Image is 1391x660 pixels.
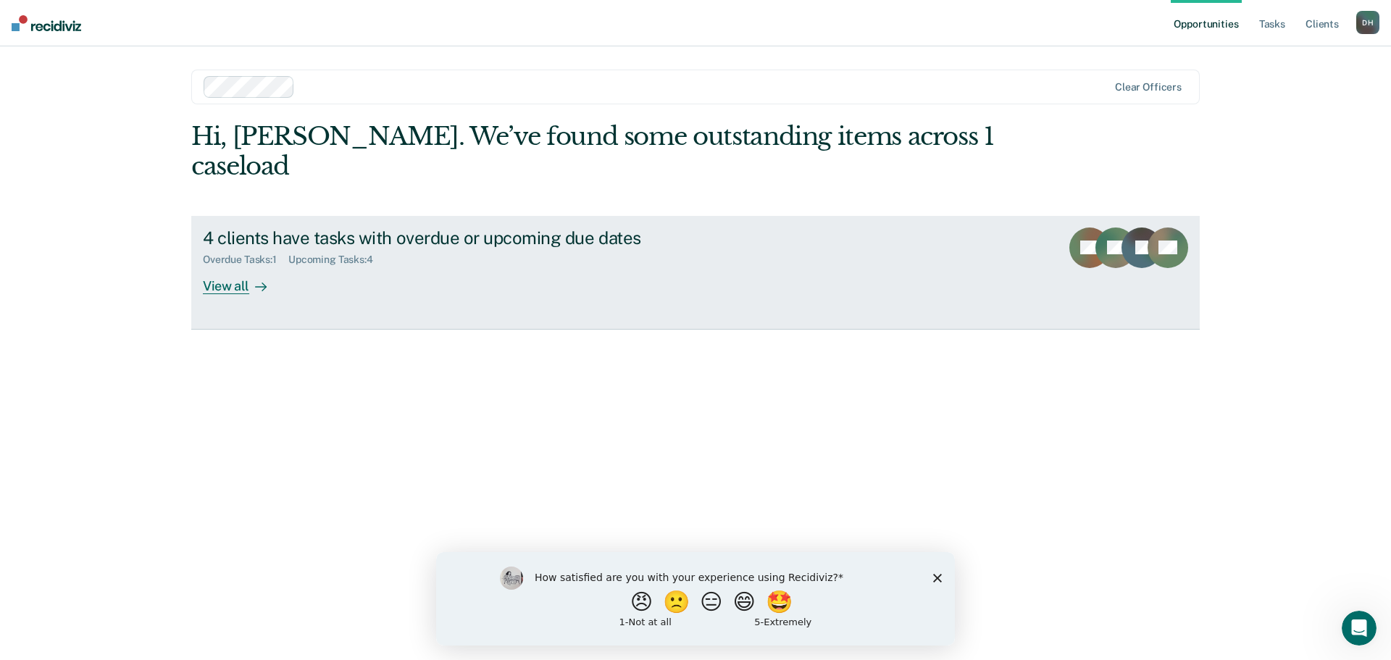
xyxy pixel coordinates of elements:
[436,552,955,646] iframe: Survey by Kim from Recidiviz
[203,254,288,266] div: Overdue Tasks : 1
[191,216,1200,330] a: 4 clients have tasks with overdue or upcoming due datesOverdue Tasks:1Upcoming Tasks:4View all
[191,122,998,181] div: Hi, [PERSON_NAME]. We’ve found some outstanding items across 1 caseload
[288,254,385,266] div: Upcoming Tasks : 4
[1115,81,1182,93] div: Clear officers
[1356,11,1379,34] button: DH
[203,266,284,294] div: View all
[1342,611,1377,646] iframe: Intercom live chat
[1356,11,1379,34] div: D H
[12,15,81,31] img: Recidiviz
[203,227,711,248] div: 4 clients have tasks with overdue or upcoming due dates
